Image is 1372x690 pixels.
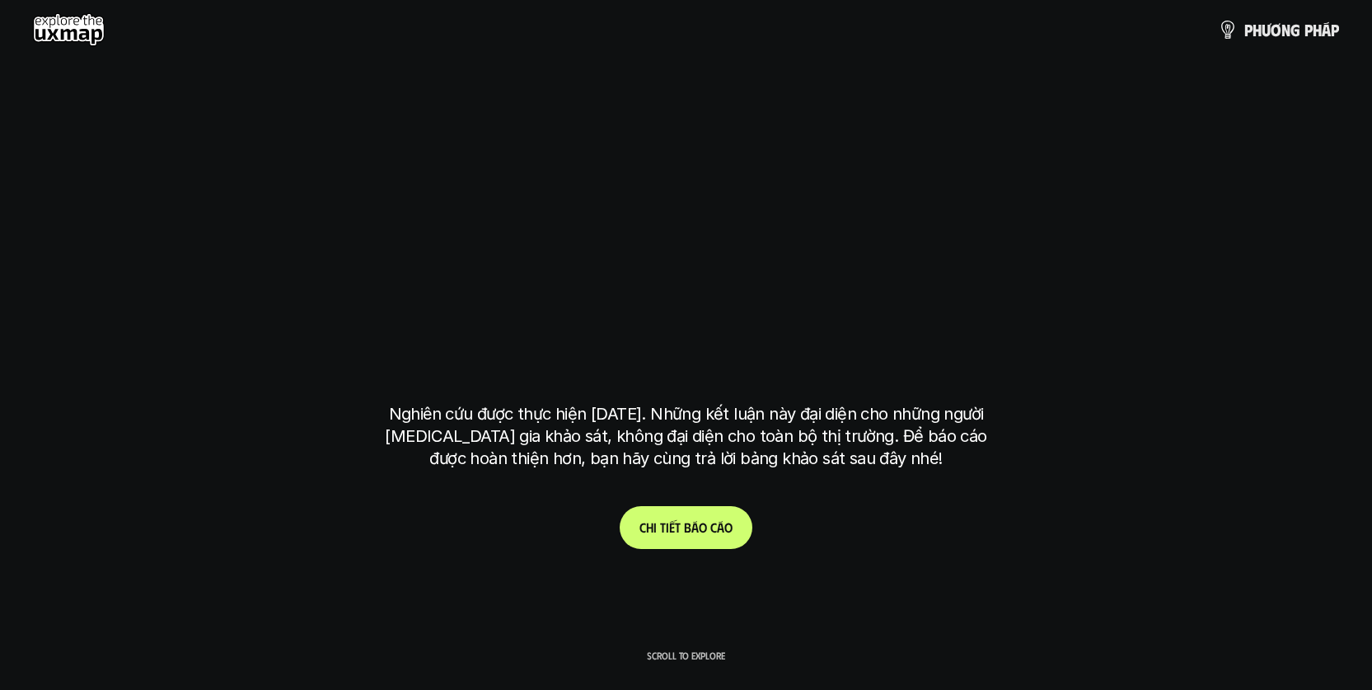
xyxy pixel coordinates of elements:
span: p [1304,21,1313,39]
span: o [724,519,733,535]
a: phươngpháp [1218,13,1339,46]
span: á [717,519,724,535]
span: ơ [1271,21,1281,39]
h6: Kết quả nghiên cứu [630,126,755,145]
span: n [1281,21,1290,39]
span: t [675,519,681,535]
span: h [1313,21,1322,39]
span: á [1322,21,1331,39]
span: i [653,519,657,535]
span: á [691,519,699,535]
p: Scroll to explore [647,650,725,661]
span: o [699,519,707,535]
span: p [1244,21,1253,39]
span: g [1290,21,1300,39]
span: b [684,519,691,535]
span: h [1253,21,1262,39]
span: t [660,519,666,535]
h1: phạm vi công việc của [386,167,987,237]
span: h [646,519,653,535]
span: ế [669,519,675,535]
span: C [639,519,646,535]
h1: tại [GEOGRAPHIC_DATA] [392,298,980,367]
span: p [1331,21,1339,39]
p: Nghiên cứu được thực hiện [DATE]. Những kết luận này đại diện cho những người [MEDICAL_DATA] gia ... [377,403,995,470]
span: c [710,519,717,535]
span: ư [1262,21,1271,39]
span: i [666,519,669,535]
